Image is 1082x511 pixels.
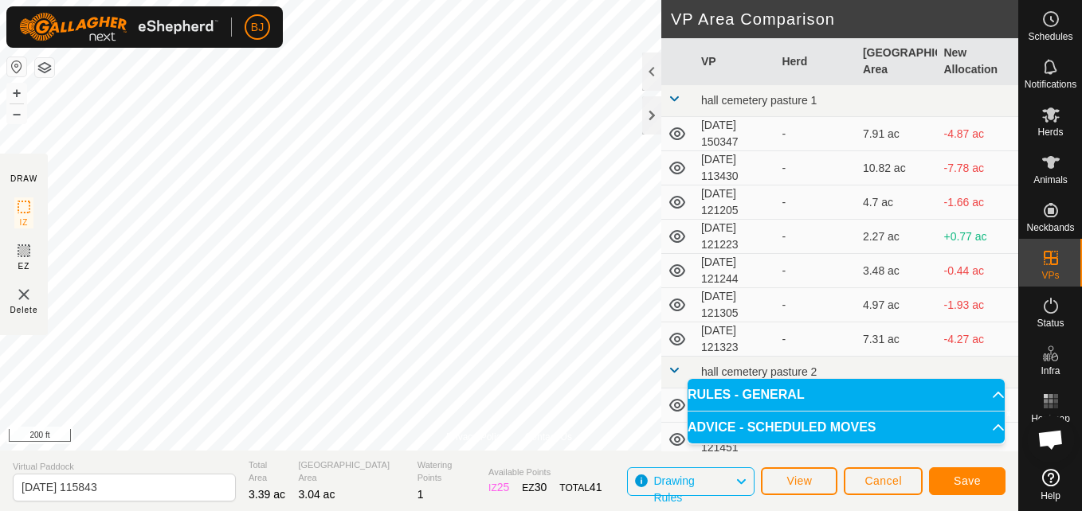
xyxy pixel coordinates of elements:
[1041,491,1060,501] span: Help
[7,84,26,103] button: +
[782,194,850,211] div: -
[19,13,218,41] img: Gallagher Logo
[937,322,1018,357] td: -4.27 ac
[695,254,776,288] td: [DATE] 121244
[1037,318,1064,328] span: Status
[857,38,938,85] th: [GEOGRAPHIC_DATA] Area
[535,481,547,493] span: 30
[937,288,1018,322] td: -1.93 ac
[937,254,1018,288] td: -0.44 ac
[590,481,602,493] span: 41
[7,104,26,123] button: –
[688,379,1005,411] p-accordion-header: RULES - GENERAL
[782,297,850,314] div: -
[857,117,938,151] td: 7.91 ac
[298,458,404,485] span: [GEOGRAPHIC_DATA] Area
[857,220,938,254] td: 2.27 ac
[671,10,1018,29] h2: VP Area Comparison
[1019,462,1082,507] a: Help
[937,38,1018,85] th: New Allocation
[1026,223,1074,232] span: Neckbands
[1028,32,1072,41] span: Schedules
[701,94,817,107] span: hall cemetery pasture 1
[1041,271,1059,280] span: VPs
[488,466,602,479] span: Available Points
[782,331,850,348] div: -
[7,57,26,76] button: Reset Map
[1037,127,1063,137] span: Herds
[688,412,1005,443] p-accordion-header: ADVICE - SCHEDULED MOVES
[418,458,476,485] span: Watering Points
[695,185,776,220] td: [DATE] 121205
[857,254,938,288] td: 3.48 ac
[786,474,812,487] span: View
[497,481,510,493] span: 25
[522,479,547,496] div: EZ
[695,322,776,357] td: [DATE] 121323
[249,488,285,501] span: 3.39 ac
[1031,414,1070,423] span: Heatmap
[775,38,857,85] th: Herd
[35,58,54,77] button: Map Layers
[695,38,776,85] th: VP
[559,479,602,496] div: TOTAL
[20,216,29,228] span: IZ
[857,151,938,185] td: 10.82 ac
[446,430,506,444] a: Privacy Policy
[929,467,1006,495] button: Save
[1041,366,1060,376] span: Infra
[488,479,509,496] div: IZ
[701,365,817,378] span: hall cemetery pasture 2
[14,285,33,304] img: VP
[857,185,938,220] td: 4.7 ac
[1027,415,1075,463] a: Open chat
[688,421,876,434] span: ADVICE - SCHEDULED MOVES
[782,228,850,245] div: -
[937,151,1018,185] td: -7.78 ac
[10,173,37,185] div: DRAW
[18,260,30,272] span: EZ
[298,488,335,501] span: 3.04 ac
[1025,80,1076,89] span: Notifications
[695,151,776,185] td: [DATE] 113430
[688,388,805,401] span: RULES - GENERAL
[761,467,837,495] button: View
[695,117,776,151] td: [DATE] 150347
[937,185,1018,220] td: -1.66 ac
[954,474,981,487] span: Save
[653,474,694,504] span: Drawing Rules
[844,467,923,495] button: Cancel
[782,126,850,142] div: -
[13,460,236,474] span: Virtual Paddock
[782,160,850,177] div: -
[695,220,776,254] td: [DATE] 121223
[525,430,572,444] a: Contact Us
[937,117,1018,151] td: -4.87 ac
[782,263,850,279] div: -
[418,488,424,501] span: 1
[249,458,285,485] span: Total Area
[695,288,776,322] td: [DATE] 121305
[857,288,938,322] td: 4.97 ac
[857,322,938,357] td: 7.31 ac
[864,474,902,487] span: Cancel
[1033,175,1068,185] span: Animals
[251,19,264,36] span: BJ
[937,220,1018,254] td: +0.77 ac
[10,304,38,316] span: Delete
